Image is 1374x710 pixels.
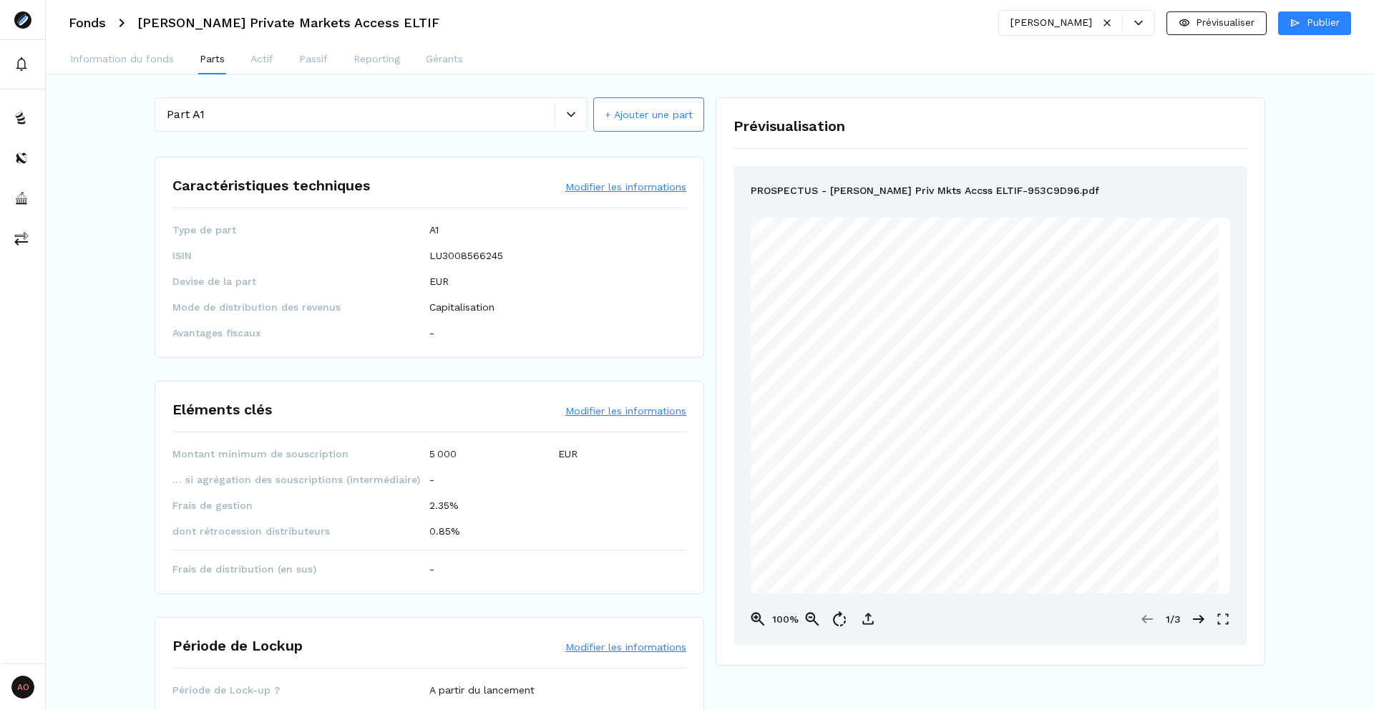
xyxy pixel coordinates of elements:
span: AO [11,676,34,699]
p: EUR [558,447,578,461]
p: 100% [771,612,799,627]
span: Période de Lock-up ? [172,683,429,697]
span: Société anonyme [1086,412,1149,422]
p: Gérants [426,52,463,67]
p: Actif [250,52,273,67]
p: Information du fonds [70,52,174,67]
p: - [429,562,434,576]
span: 2025/1530-O14933-0-PC [1144,235,1204,240]
p: Publier [1307,15,1340,30]
p: PROSPECTUS - [PERSON_NAME] Priv Mkts Accss ELTIF-953C9D96.pdf [751,183,1099,200]
span: European Long-Term Investment Fund ( [812,387,973,397]
img: asset-managers [14,191,29,205]
p: 0.85% [429,524,460,538]
button: Modifier les informations [565,404,686,418]
span: PRIVATE PLACEMENT MEMORANDUM [896,472,1073,481]
span: Mode de distribution des revenus [172,300,429,314]
span: Frais de distribution (en sus) [172,562,429,576]
h1: Eléments clés [172,399,272,420]
span: Type de part [172,223,429,237]
p: - [429,472,434,487]
p: A1 [429,223,439,237]
span: [DATE] [960,500,988,509]
button: Passif [298,46,329,74]
p: Prévisualiser [1196,15,1254,30]
span: Private Placement Memorandum [810,283,919,291]
img: commissions [14,231,29,245]
span: ISIN [172,248,429,263]
p: Capitalisation [429,300,494,314]
p: Parts [200,52,225,67]
p: LU3008566245 [429,248,503,263]
button: funds [3,101,42,135]
div: Part A1 [167,106,555,123]
h1: Période de Lockup [172,635,303,656]
button: distributors [3,141,42,175]
img: funds [14,111,29,125]
button: Modifier les informations [565,640,686,654]
p: 2.35% [429,498,459,512]
span: ) incorporated as a Public Limited Liability Company ( [869,412,1086,422]
button: Reporting [352,46,401,74]
span: Montant minimum de souscription [172,447,429,461]
button: Information du fonds [69,46,175,74]
span: capital variable [811,412,869,422]
button: + Ajouter une part [593,97,704,132]
span: Luxembourg Investment Company with Variable Capital ( [818,402,1048,412]
p: A partir du lancement [429,683,535,697]
p: - [429,326,434,340]
h3: [PERSON_NAME] Private Markets Access ELTIF [137,16,439,29]
span: Fonds d’investissement européen à long terme [973,387,1149,397]
p: 1/3 [1159,612,1187,627]
button: Prévisualiser [1166,11,1267,35]
p: 5 000 [429,447,457,461]
span: Devise de la part [172,274,429,288]
span: ) [1149,412,1152,422]
span: ) [1149,387,1151,397]
span: [PERSON_NAME] PRIVATE MARKETS ACCESS ELTIF [862,356,1104,366]
button: Parts [198,46,226,74]
p: Passif [299,52,328,67]
span: Frais de gestion [172,498,429,512]
button: Modifier les informations [565,180,686,194]
p: EUR [429,274,449,288]
button: Actif [249,46,275,74]
h3: Fonds [69,16,106,29]
p: Reporting [354,52,400,67]
button: Gérants [424,46,464,74]
div: [PERSON_NAME] [1010,15,1092,30]
span: Société d'investissement à [1048,402,1146,412]
span: … si agrégation des souscriptions (intermédiaire) [172,472,429,487]
h1: Caractéristiques techniques [172,175,370,196]
h1: Prévisualisation [734,115,1247,137]
span: [DATE] [1176,241,1193,246]
button: Publier [1278,11,1351,35]
button: asset-managers [3,181,42,215]
span: Avantages fiscaux [172,326,429,340]
span: dont rétrocession distributeurs [172,524,429,538]
img: distributors [14,151,29,165]
button: commissions [3,221,42,256]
